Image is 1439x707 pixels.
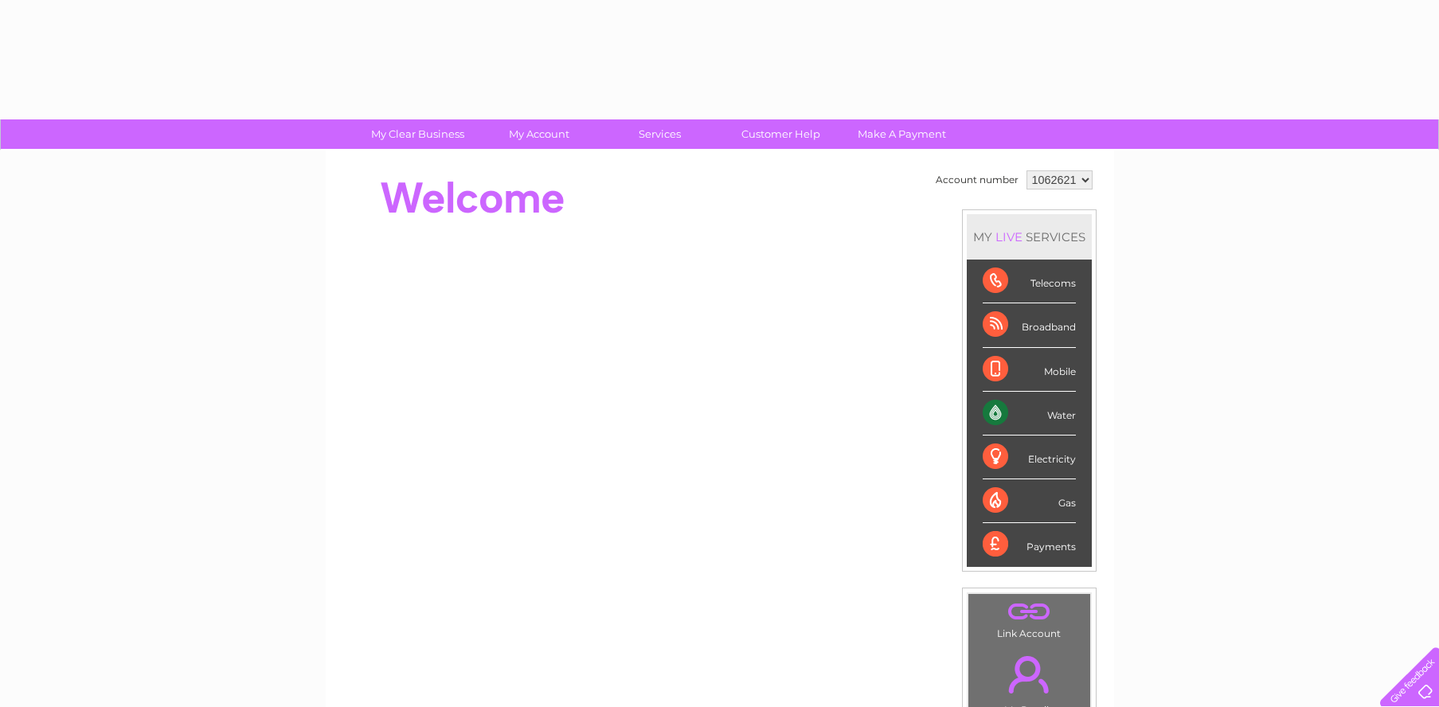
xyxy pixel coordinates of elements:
[968,593,1091,643] td: Link Account
[352,119,483,149] a: My Clear Business
[594,119,725,149] a: Services
[473,119,604,149] a: My Account
[983,436,1076,479] div: Electricity
[932,166,1023,193] td: Account number
[983,348,1076,392] div: Mobile
[967,214,1092,260] div: MY SERVICES
[972,646,1086,702] a: .
[836,119,968,149] a: Make A Payment
[983,523,1076,566] div: Payments
[983,303,1076,347] div: Broadband
[992,229,1026,244] div: LIVE
[715,119,847,149] a: Customer Help
[972,598,1086,626] a: .
[983,260,1076,303] div: Telecoms
[983,479,1076,523] div: Gas
[983,392,1076,436] div: Water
